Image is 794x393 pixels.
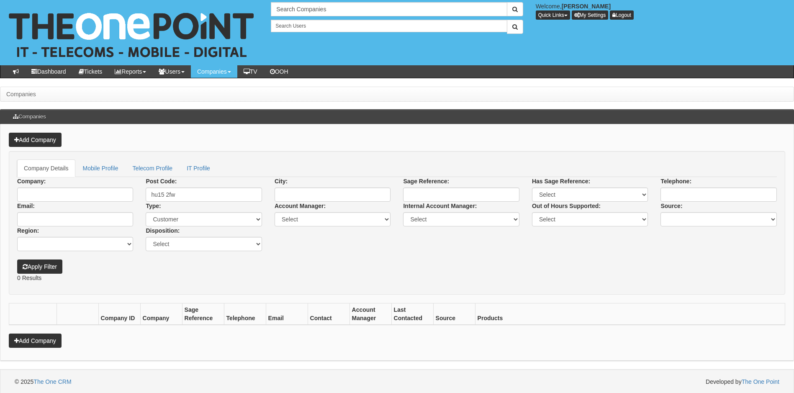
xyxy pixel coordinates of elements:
[17,274,777,282] p: 0 Results
[76,159,125,177] a: Mobile Profile
[660,202,682,210] label: Source:
[610,10,634,20] a: Logout
[17,259,62,274] button: Apply Filter
[271,2,507,16] input: Search Companies
[33,378,71,385] a: The One CRM
[17,226,39,235] label: Region:
[17,177,46,185] label: Company:
[572,10,609,20] a: My Settings
[15,378,72,385] span: © 2025
[529,2,794,20] div: Welcome,
[742,378,779,385] a: The One Point
[25,65,72,78] a: Dashboard
[6,90,36,98] li: Companies
[275,177,288,185] label: City:
[9,110,50,124] h3: Companies
[98,303,140,325] th: Company ID
[532,202,601,210] label: Out of Hours Supported:
[403,177,449,185] label: Sage Reference:
[660,177,691,185] label: Telephone:
[152,65,191,78] a: Users
[224,303,266,325] th: Telephone
[433,303,475,325] th: Source
[532,177,590,185] label: Has Sage Reference:
[191,65,237,78] a: Companies
[275,202,326,210] label: Account Manager:
[180,159,217,177] a: IT Profile
[349,303,391,325] th: Account Manager
[72,65,109,78] a: Tickets
[237,65,264,78] a: TV
[536,10,570,20] button: Quick Links
[9,334,62,348] a: Add Company
[9,133,62,147] a: Add Company
[706,378,779,386] span: Developed by
[475,303,785,325] th: Products
[182,303,224,325] th: Sage Reference
[146,202,161,210] label: Type:
[17,159,75,177] a: Company Details
[562,3,611,10] b: [PERSON_NAME]
[146,226,180,235] label: Disposition:
[17,202,35,210] label: Email:
[403,202,477,210] label: Internal Account Manager:
[146,177,177,185] label: Post Code:
[391,303,433,325] th: Last Contacted
[271,20,507,32] input: Search Users
[264,65,295,78] a: OOH
[266,303,308,325] th: Email
[140,303,182,325] th: Company
[308,303,349,325] th: Contact
[108,65,152,78] a: Reports
[126,159,179,177] a: Telecom Profile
